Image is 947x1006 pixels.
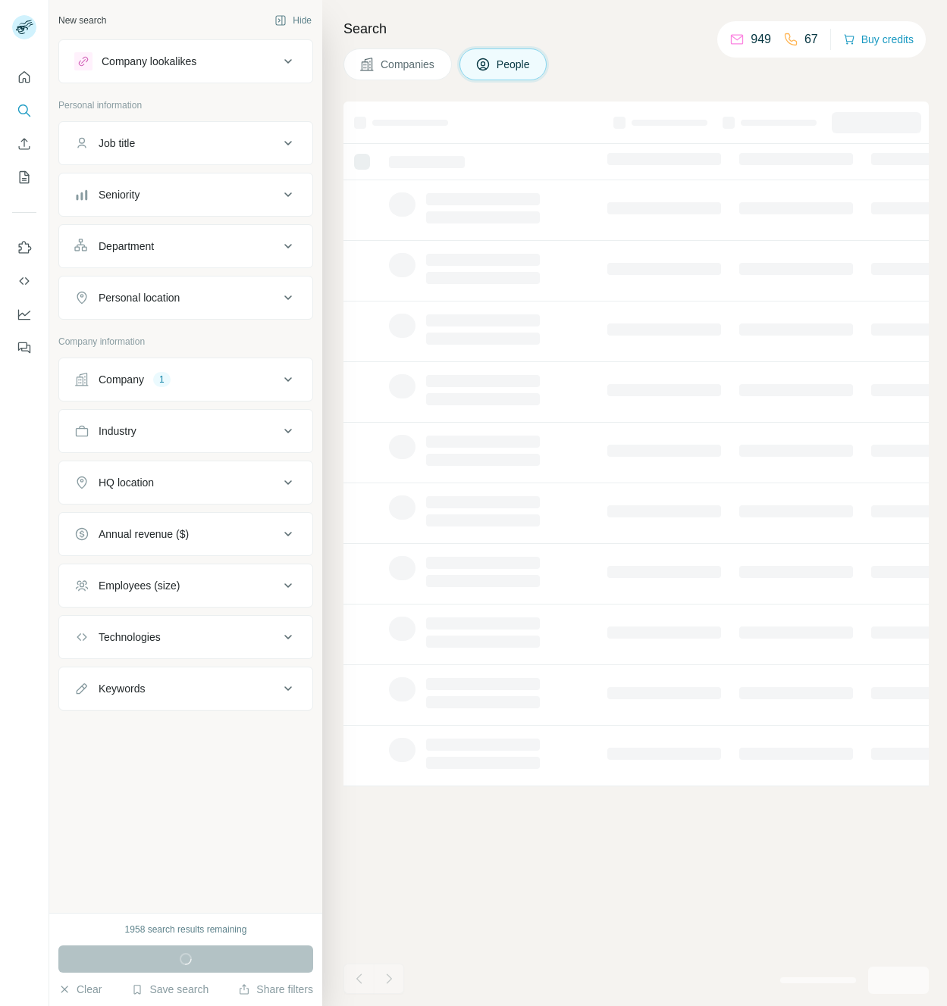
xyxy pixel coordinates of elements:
div: Industry [99,423,136,439]
div: HQ location [99,475,154,490]
div: Keywords [99,681,145,696]
div: Department [99,239,154,254]
button: Annual revenue ($) [59,516,312,552]
button: Use Surfe API [12,267,36,295]
button: Hide [264,9,322,32]
div: Employees (size) [99,578,180,593]
button: Buy credits [843,29,914,50]
button: Job title [59,125,312,161]
button: Company1 [59,361,312,398]
button: Search [12,97,36,124]
button: Employees (size) [59,567,312,604]
div: Seniority [99,187,140,202]
button: Department [59,228,312,264]
span: People [497,57,532,72]
div: Annual revenue ($) [99,526,189,542]
button: HQ location [59,464,312,501]
button: My lists [12,164,36,191]
div: 1 [153,373,171,386]
button: Seniority [59,177,312,213]
button: Industry [59,413,312,449]
div: Company [99,372,144,387]
h4: Search [343,18,929,39]
div: Technologies [99,630,161,645]
button: Technologies [59,619,312,655]
button: Use Surfe on LinkedIn [12,234,36,261]
p: Company information [58,335,313,348]
button: Save search [131,982,209,997]
div: New search [58,14,106,27]
p: Personal information [58,98,313,112]
div: 1958 search results remaining [125,923,247,936]
div: Company lookalikes [102,54,196,69]
span: Companies [381,57,436,72]
button: Share filters [238,982,313,997]
button: Clear [58,982,102,997]
div: Personal location [99,290,180,305]
button: Keywords [59,670,312,707]
button: Feedback [12,334,36,361]
button: Quick start [12,64,36,91]
button: Dashboard [12,301,36,328]
div: Job title [99,136,135,151]
button: Personal location [59,280,312,316]
p: 949 [751,30,771,48]
button: Enrich CSV [12,130,36,158]
button: Company lookalikes [59,43,312,80]
p: 67 [804,30,818,48]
